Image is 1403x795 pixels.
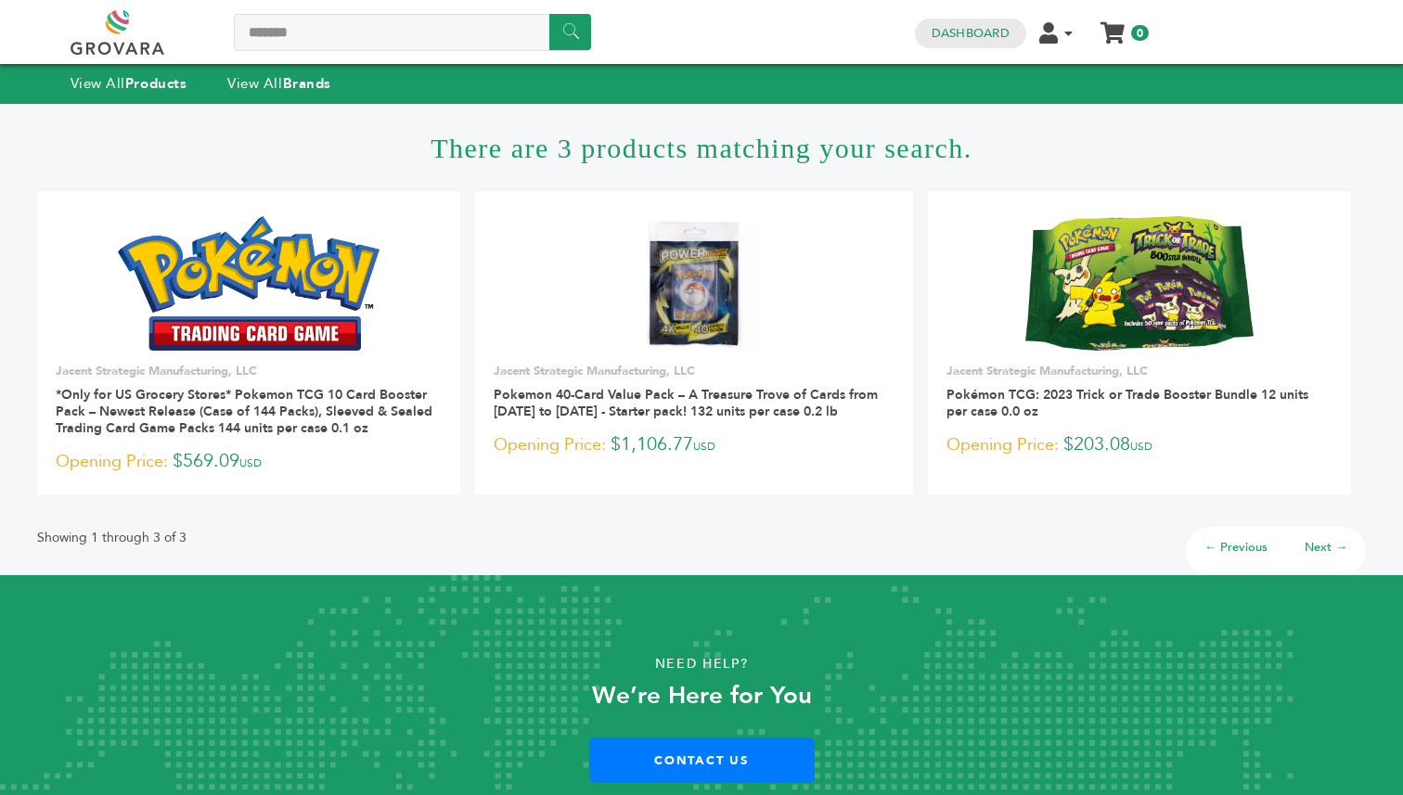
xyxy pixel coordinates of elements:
span: USD [693,439,715,454]
p: Jacent Strategic Manufacturing, LLC [56,363,442,379]
span: Opening Price: [56,449,168,474]
a: Pokemon 40-Card Value Pack – A Treasure Trove of Cards from [DATE] to [DATE] - Starter pack! 132 ... [494,386,878,420]
p: $203.08 [946,431,1332,459]
img: Pokemon 40-Card Value Pack – A Treasure Trove of Cards from 1996 to 2024 - Starter pack! 132 unit... [627,216,762,351]
span: Opening Price: [494,432,606,457]
span: Opening Price: [946,432,1059,457]
a: My Cart [1101,17,1123,36]
a: ← Previous [1204,539,1268,556]
p: Jacent Strategic Manufacturing, LLC [494,363,895,379]
a: Contact Us [589,737,815,783]
a: View AllBrands [227,74,331,93]
strong: Brands [283,74,331,93]
img: *Only for US Grocery Stores* Pokemon TCG 10 Card Booster Pack – Newest Release (Case of 144 Packs... [118,216,380,350]
p: Jacent Strategic Manufacturing, LLC [946,363,1332,379]
p: Need Help? [71,650,1333,678]
p: $569.09 [56,448,442,476]
strong: We’re Here for You [592,679,812,712]
a: Pokémon TCG: 2023 Trick or Trade Booster Bundle 12 units per case 0.0 oz [946,386,1308,420]
a: *Only for US Grocery Stores* Pokemon TCG 10 Card Booster Pack – Newest Release (Case of 144 Packs... [56,386,432,437]
strong: Products [125,74,187,93]
a: View AllProducts [71,74,187,93]
span: USD [239,455,262,470]
span: USD [1130,439,1152,454]
input: Search a product or brand... [234,14,591,51]
h1: There are 3 products matching your search. [37,104,1366,191]
p: $1,106.77 [494,431,895,459]
p: Showing 1 through 3 of 3 [37,527,187,549]
a: Dashboard [932,25,1010,42]
img: Pokémon TCG: 2023 Trick or Trade Booster Bundle 12 units per case 0.0 oz [1025,216,1254,350]
span: 0 [1131,25,1149,41]
a: Next → [1305,539,1347,556]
